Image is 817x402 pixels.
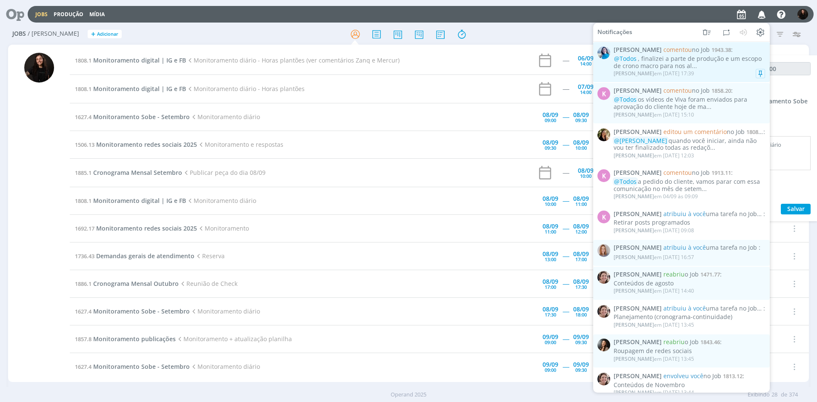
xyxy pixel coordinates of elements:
span: [PERSON_NAME] [614,227,654,234]
span: 1886.1 [75,280,91,288]
span: @Todos [614,95,637,103]
span: Monitoramento + atualização planilha [176,335,292,343]
span: Monitoramento diário [186,197,256,205]
a: 1627.4Monitoramento Sobe - Setembro [75,113,190,121]
a: 1857.8Monitoramento publicações [75,335,176,343]
span: Monitoramento redes sociais 2025 [96,140,197,148]
span: 1471.77 [700,271,720,278]
span: o Job [663,338,699,346]
button: Mídia [87,11,107,18]
div: 08/09 [543,112,558,118]
a: 1808.1Monitoramento digital | IG e FB [75,85,186,93]
div: 09/09 [573,362,589,368]
div: K [597,87,610,100]
img: S [24,53,54,83]
span: [PERSON_NAME] [614,305,662,312]
span: @[PERSON_NAME] [614,136,667,144]
span: Monitoramento diário - Horas plantões (ver comentários Zanq e Mercur) [186,56,400,64]
div: em [DATE] 15:10 [614,111,694,117]
span: [PERSON_NAME] [614,321,654,328]
img: S [797,9,808,20]
div: em [DATE] 09:08 [614,228,694,234]
div: 08/09 [573,140,589,145]
div: 14:00 [580,61,591,66]
div: K [597,210,610,223]
button: Produção [51,11,86,18]
a: 1886.1Cronograma Mensal Outubro [75,279,179,288]
span: Adicionar [97,31,118,37]
a: 1808.1Monitoramento digital | IG e FB [75,56,186,64]
span: no Job [663,371,721,379]
span: Monitoramento digital | IG e FB [93,197,186,205]
div: em [DATE] 12:03 [614,153,694,159]
span: Reserva [194,252,225,260]
span: Cronograma Mensal Outubro [93,279,179,288]
div: 08/09 [543,279,558,285]
img: A [597,271,610,284]
span: Monitoramento diário [190,307,260,315]
a: 1736.43Demandas gerais de atendimento [75,252,194,260]
div: em [DATE] 14:40 [614,288,694,294]
span: de [781,391,787,399]
span: + [91,30,95,39]
span: o Job [663,270,699,278]
div: 11:00 [545,229,556,234]
span: comentou [663,46,692,54]
div: 09:30 [575,340,587,345]
span: uma tarefa no Job [663,243,757,251]
span: Reunião de Check [179,279,237,288]
img: A [597,305,610,317]
span: 1736.43 [75,252,94,260]
div: 08/09 [543,251,558,257]
div: em [DATE] 13:45 [614,356,694,362]
div: 08/09 [573,112,589,118]
div: 07/09 [578,84,594,90]
span: [PERSON_NAME] [614,254,654,261]
div: ----- [563,86,569,92]
div: ----- [563,57,569,63]
span: Salvar [787,205,805,213]
span: Monitoramento publicações [93,335,176,343]
span: reabriu [663,338,685,346]
span: 1813.12 [723,372,743,379]
div: 08/09 [573,306,589,312]
span: 1943.38 [711,46,731,54]
div: Roupagem de redes sociais [614,348,765,355]
div: 18:00 [575,312,587,317]
a: 1692.17Monitoramento redes sociais 2025 [75,224,197,232]
span: uma tarefa no Job [663,304,757,312]
img: E [597,46,610,59]
span: atribuiu à você [663,209,706,217]
span: [PERSON_NAME] [614,169,662,177]
div: 10:00 [545,202,556,206]
span: : [614,339,765,346]
span: : [614,210,765,217]
span: atribuiu à você [663,304,706,312]
a: 1627.4Monitoramento Sobe - Setembro [75,307,190,315]
button: S [797,7,808,22]
div: Retirar posts programados [614,219,765,226]
div: 14:00 [580,90,591,94]
div: 17:00 [575,257,587,262]
span: Jobs [12,30,26,37]
div: 08/09 [573,279,589,285]
button: Jobs [33,11,50,18]
span: 1808.1 [75,85,91,93]
div: , finalizei a parte de produção e um escopo de crono macro para nos al... [614,55,765,70]
span: 1627.4 [75,363,91,371]
a: 1506.13Monitoramento redes sociais 2025 [75,140,197,148]
span: : [614,46,765,54]
span: reabriu [663,270,685,278]
span: 1843.46 [700,338,720,346]
div: Planejamento (cronograma-continuidade) [614,314,765,321]
div: 09:00 [545,118,556,123]
span: [PERSON_NAME] [614,128,662,136]
span: [PERSON_NAME] [614,271,662,278]
img: B [597,339,610,351]
span: ----- [563,113,569,121]
div: ----- [563,170,569,176]
div: quando você iniciar, ainda não vou ter finalizado todas as redaçõ... [614,137,765,151]
div: 09:00 [545,368,556,372]
span: [PERSON_NAME] [614,193,654,200]
span: Monitoramento diário [190,113,260,121]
